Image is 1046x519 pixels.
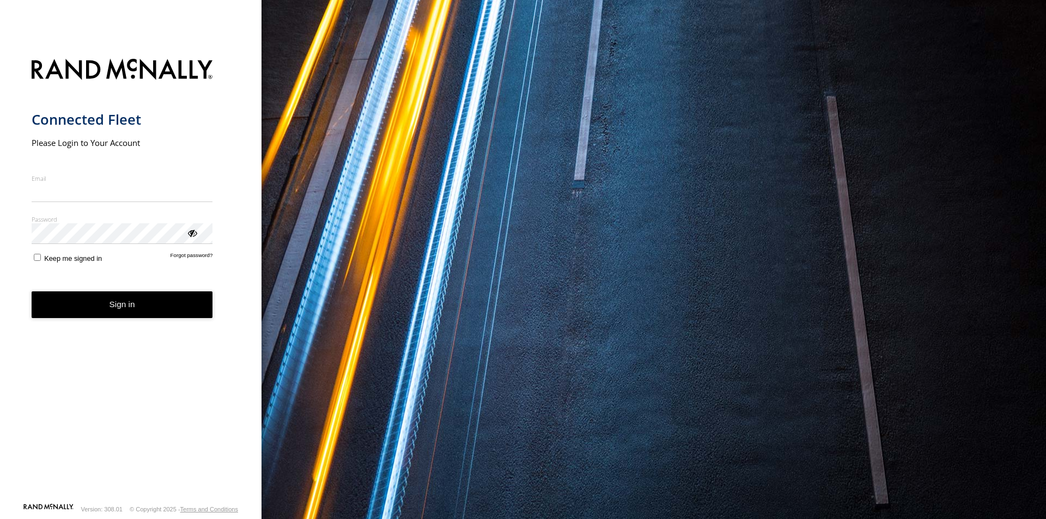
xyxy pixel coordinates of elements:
[32,57,213,84] img: Rand McNally
[171,252,213,262] a: Forgot password?
[32,137,213,148] h2: Please Login to Your Account
[32,174,213,182] label: Email
[81,506,123,512] div: Version: 308.01
[32,291,213,318] button: Sign in
[186,227,197,238] div: ViewPassword
[32,52,230,503] form: main
[32,215,213,223] label: Password
[44,254,102,262] span: Keep me signed in
[34,254,41,261] input: Keep me signed in
[180,506,238,512] a: Terms and Conditions
[130,506,238,512] div: © Copyright 2025 -
[32,111,213,129] h1: Connected Fleet
[23,504,74,515] a: Visit our Website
